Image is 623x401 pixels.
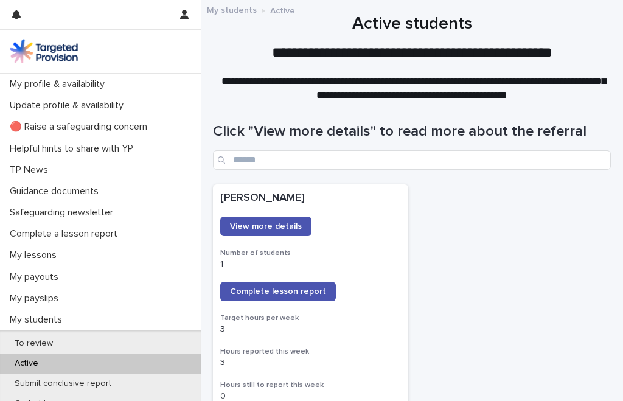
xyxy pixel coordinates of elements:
a: Complete lesson report [220,282,336,301]
p: 3 [220,358,401,368]
p: TP News [5,164,58,176]
img: M5nRWzHhSzIhMunXDL62 [10,39,78,63]
p: Helpful hints to share with YP [5,143,143,155]
input: Search [213,150,611,170]
h3: Target hours per week [220,313,401,323]
p: Complete a lesson report [5,228,127,240]
p: 🔴 Raise a safeguarding concern [5,121,157,133]
a: My students [207,2,257,16]
h3: Hours reported this week [220,347,401,357]
span: View more details [230,222,302,231]
h1: Click "View more details" to read more about the referral [213,123,611,141]
p: 1 [220,259,401,270]
p: Safeguarding newsletter [5,207,123,218]
p: To review [5,338,63,349]
p: Active [5,358,48,369]
span: Complete lesson report [230,287,326,296]
h1: Active students [213,14,611,35]
p: Guidance documents [5,186,108,197]
p: Submit conclusive report [5,378,121,389]
p: My lessons [5,249,66,261]
p: Update profile & availability [5,100,133,111]
p: Active [270,3,295,16]
p: My profile & availability [5,78,114,90]
h3: Number of students [220,248,401,258]
p: My payouts [5,271,68,283]
h3: Hours still to report this week [220,380,401,390]
p: My students [5,314,72,326]
a: View more details [220,217,311,236]
p: 3 [220,324,401,335]
p: [PERSON_NAME] [220,192,401,205]
p: My payslips [5,293,68,304]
